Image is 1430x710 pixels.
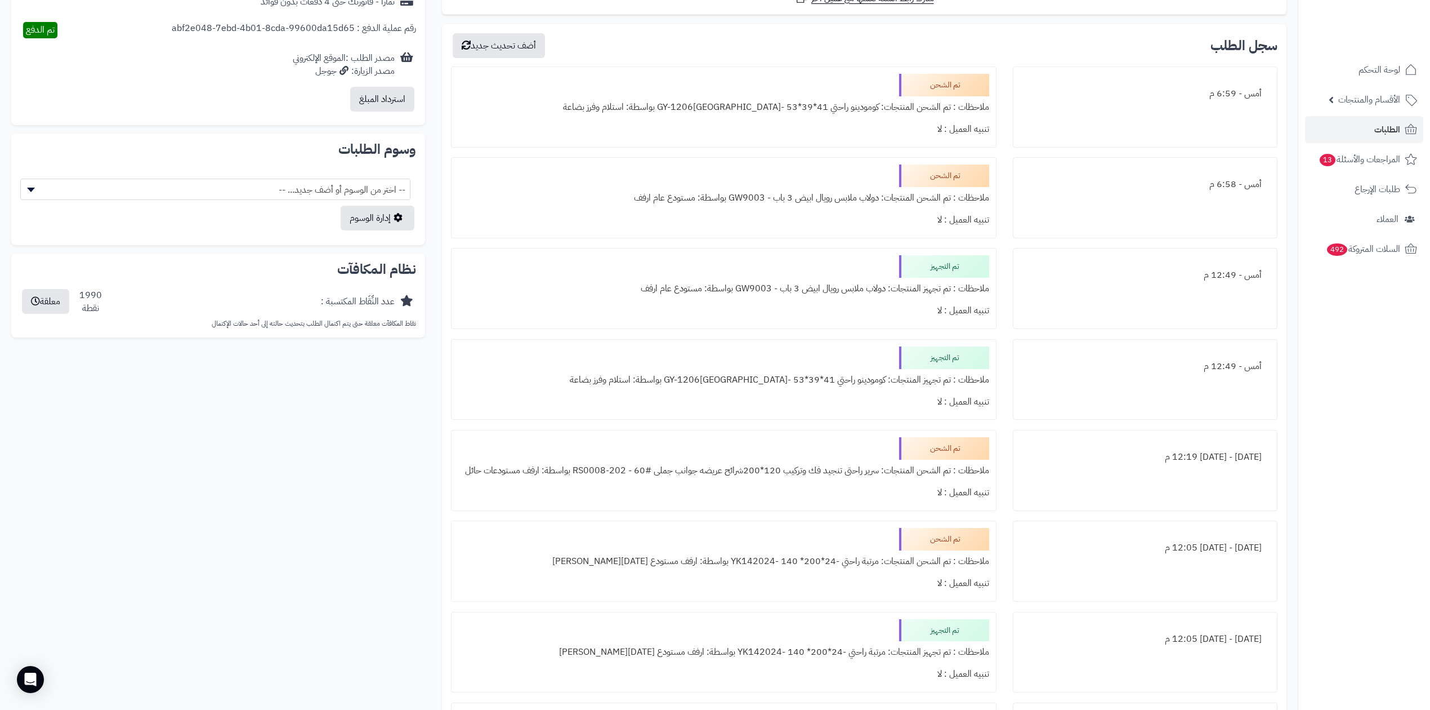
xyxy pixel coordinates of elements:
[1020,264,1270,286] div: أمس - 12:49 م
[458,663,989,685] div: تنبيه العميل : لا
[293,52,395,78] div: مصدر الطلب :الموقع الإلكتروني
[1020,174,1270,196] div: أمس - 6:58 م
[1020,83,1270,105] div: أمس - 6:59 م
[20,143,416,156] h2: وسوم الطلبات
[1020,537,1270,559] div: [DATE] - [DATE] 12:05 م
[1020,628,1270,650] div: [DATE] - [DATE] 12:05 م
[1377,211,1398,227] span: العملاء
[458,573,989,594] div: تنبيه العميل : لا
[1358,62,1400,78] span: لوحة التحكم
[17,666,44,693] div: Open Intercom Messenger
[350,87,414,112] button: استرداد المبلغ
[1327,243,1347,256] span: 492
[458,187,989,209] div: ملاحظات : تم الشحن المنتجات: دولاب ملابس رويال ابيض 3 باب - GW9003 بواسطة: مستودع عام ارفف
[1355,181,1400,197] span: طلبات الإرجاع
[1326,241,1400,257] span: السلات المتروكة
[1305,176,1423,203] a: طلبات الإرجاع
[458,391,989,413] div: تنبيه العميل : لا
[293,65,395,78] div: مصدر الزيارة: جوجل
[20,263,416,276] h2: نظام المكافآت
[899,437,989,460] div: تم الشحن
[458,460,989,482] div: ملاحظات : تم الشحن المنتجات: سرير راحتى تنجيد فك وتركيب 120*200شرائح عريضه جوانب جملى #60 - RS000...
[321,295,395,308] div: عدد النِّقَاط المكتسبة :
[899,347,989,369] div: تم التجهيز
[899,255,989,278] div: تم التجهيز
[1305,236,1423,263] a: السلات المتروكة492
[1320,154,1335,166] span: 13
[1305,56,1423,83] a: لوحة التحكم
[458,641,989,663] div: ملاحظات : تم تجهيز المنتجات: مرتبة راحتي -24*200* 140 -YK142024 بواسطة: ارفف مستودع [DATE][PERSON...
[79,302,102,315] div: نقطة
[21,179,410,201] span: -- اختر من الوسوم أو أضف جديد... --
[1319,152,1400,167] span: المراجعات والأسئلة
[458,118,989,140] div: تنبيه العميل : لا
[458,96,989,118] div: ملاحظات : تم الشحن المنتجات: كومودينو راحتي 41*39*53 -[GEOGRAPHIC_DATA]GY-1206 بواسطة: استلام وفر...
[1305,146,1423,173] a: المراجعات والأسئلة13
[1338,92,1400,108] span: الأقسام والمنتجات
[1210,39,1277,52] h3: سجل الطلب
[20,179,410,200] span: -- اختر من الوسوم أو أضف جديد... --
[458,482,989,504] div: تنبيه العميل : لا
[458,278,989,300] div: ملاحظات : تم تجهيز المنتجات: دولاب ملابس رويال ابيض 3 باب - GW9003 بواسطة: مستودع عام ارفف
[1020,356,1270,378] div: أمس - 12:49 م
[26,23,55,37] span: تم الدفع
[899,528,989,551] div: تم الشحن
[1305,206,1423,233] a: العملاء
[341,206,414,230] a: إدارة الوسوم
[1020,446,1270,468] div: [DATE] - [DATE] 12:19 م
[458,551,989,573] div: ملاحظات : تم الشحن المنتجات: مرتبة راحتي -24*200* 140 -YK142024 بواسطة: ارفف مستودع [DATE][PERSON...
[1305,116,1423,143] a: الطلبات
[79,289,102,315] div: 1990
[1374,122,1400,137] span: الطلبات
[899,619,989,642] div: تم التجهيز
[453,33,545,58] button: أضف تحديث جديد
[20,319,416,329] p: نقاط المكافآت معلقة حتى يتم اكتمال الطلب بتحديث حالته إلى أحد حالات الإكتمال
[458,369,989,391] div: ملاحظات : تم تجهيز المنتجات: كومودينو راحتي 41*39*53 -[GEOGRAPHIC_DATA]GY-1206 بواسطة: استلام وفر...
[22,289,69,314] button: معلقة
[899,74,989,96] div: تم الشحن
[899,165,989,187] div: تم الشحن
[172,22,416,38] div: رقم عملية الدفع : abf2e048-7ebd-4b01-8cda-99600da15d65
[458,300,989,322] div: تنبيه العميل : لا
[458,209,989,231] div: تنبيه العميل : لا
